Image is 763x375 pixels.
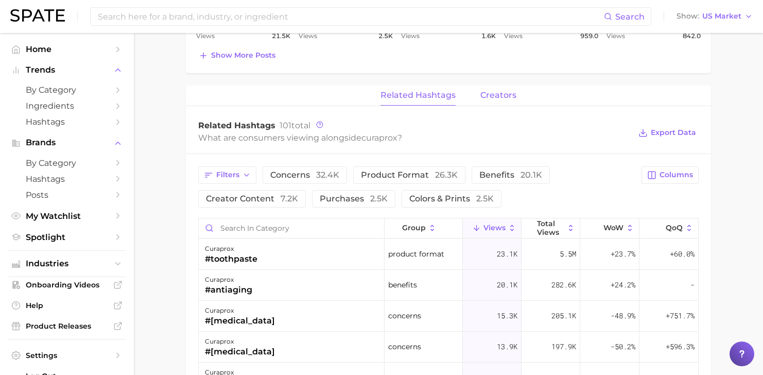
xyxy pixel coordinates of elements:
span: concerns [388,340,421,353]
button: Columns [641,166,699,184]
span: 5.5m [560,248,576,260]
span: Show more posts [211,51,275,60]
a: Onboarding Videos [8,277,126,293]
span: Views [483,224,506,232]
button: ShowUS Market [674,10,755,23]
input: Search in category [199,218,384,238]
button: curaprox#toothpasteproduct format23.1k5.5m+23.7%+60.0% [199,239,698,270]
span: 282.6k [551,279,576,291]
span: -50.2% [611,340,635,353]
span: concerns [388,310,421,322]
button: curaprox#antiagingbenefits20.1k282.6k+24.2%- [199,270,698,301]
a: My Watchlist [8,208,126,224]
span: Industries [26,259,108,268]
span: related hashtags [380,91,456,100]
button: Export Data [636,126,699,140]
button: curaprox#[MEDICAL_DATA]concerns15.3k205.1k-48.9%+751.7% [199,301,698,332]
span: creators [480,91,516,100]
div: curaprox [205,274,252,286]
div: #[MEDICAL_DATA] [205,346,275,358]
button: Industries [8,256,126,271]
span: Columns [660,171,693,179]
span: Onboarding Videos [26,280,108,289]
button: Trends [8,62,126,78]
span: colors & prints [409,195,494,203]
span: Views [299,30,317,42]
span: curaprox [361,133,397,143]
a: Home [8,41,126,57]
span: product format [361,171,458,179]
span: Show [677,13,699,19]
span: Views [504,30,523,42]
span: 205.1k [551,310,576,322]
div: #antiaging [205,284,252,296]
img: SPATE [10,9,65,22]
a: Hashtags [8,114,126,130]
span: Posts [26,190,108,200]
span: Help [26,301,108,310]
span: creator content [206,195,298,203]
a: Product Releases [8,318,126,334]
a: Posts [8,187,126,203]
span: 2.5k [476,194,494,203]
span: Settings [26,351,108,360]
span: US Market [702,13,741,19]
span: benefits [479,171,542,179]
span: Total Views [537,219,564,236]
div: #[MEDICAL_DATA] [205,315,275,327]
a: Spotlight [8,229,126,245]
span: 1.6k [481,30,496,42]
span: 2.5k [370,194,388,203]
span: +751.7% [666,310,695,322]
span: Trends [26,65,108,75]
span: Views [606,30,625,42]
span: 197.9k [551,340,576,353]
div: What are consumers viewing alongside ? [198,131,631,145]
button: QoQ [639,218,698,238]
button: Brands [8,135,126,150]
span: 21.5k [272,30,290,42]
span: Views [196,30,215,42]
span: Export Data [651,128,696,137]
span: QoQ [666,224,683,232]
span: Hashtags [26,174,108,184]
span: Brands [26,138,108,147]
button: WoW [580,218,639,238]
span: +23.7% [611,248,635,260]
div: #toothpaste [205,253,257,265]
input: Search here for a brand, industry, or ingredient [97,8,604,25]
span: benefits [388,279,417,291]
span: Filters [216,171,239,179]
span: concerns [270,171,339,179]
button: Total Views [522,218,580,238]
button: curaprox#[MEDICAL_DATA]concerns13.9k197.9k-50.2%+596.3% [199,332,698,363]
div: curaprox [205,304,275,317]
span: product format [388,248,444,260]
span: 13.9k [497,340,517,353]
span: purchases [320,195,388,203]
span: total [280,121,310,130]
span: Views [401,30,420,42]
span: Hashtags [26,117,108,127]
span: +596.3% [666,340,695,353]
a: by Category [8,155,126,171]
span: Product Releases [26,321,108,331]
span: My Watchlist [26,211,108,221]
span: - [690,279,695,291]
span: group [402,224,426,232]
span: 959.0 [580,30,598,42]
a: Hashtags [8,171,126,187]
button: Show more posts [196,48,278,63]
span: 26.3k [435,170,458,180]
button: Views [463,218,522,238]
span: 15.3k [497,310,517,322]
span: 101 [280,121,291,130]
span: Related Hashtags [198,121,275,130]
span: 20.1k [497,279,517,291]
span: +24.2% [611,279,635,291]
a: Ingredients [8,98,126,114]
span: by Category [26,85,108,95]
span: 20.1k [521,170,542,180]
span: +60.0% [670,248,695,260]
span: by Category [26,158,108,168]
